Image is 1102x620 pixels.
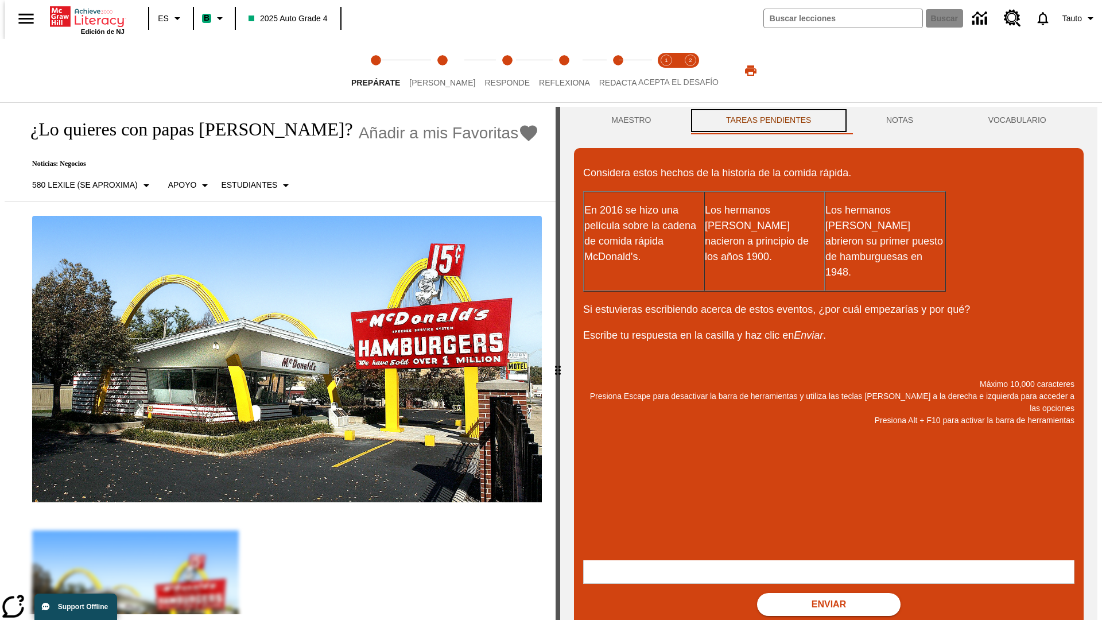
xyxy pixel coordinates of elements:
[400,39,484,102] button: Lee step 2 of 5
[556,107,560,620] div: Pulsa la tecla de intro o la barra espaciadora y luego presiona las flechas de derecha e izquierd...
[583,378,1074,390] p: Máximo 10,000 caracteres
[849,107,951,134] button: NOTAS
[638,77,719,87] span: ACEPTA EL DESAFÍO
[583,302,1074,317] p: Si estuvieras escribiendo acerca de estos eventos, ¿por cuál empezarías y por qué?
[583,414,1074,427] p: Presiona Alt + F10 para activar la barra de herramientas
[674,39,707,102] button: Acepta el desafío contesta step 2 of 2
[50,4,125,35] div: Portada
[599,78,637,87] span: Redacta
[732,60,769,81] button: Imprimir
[965,3,997,34] a: Centro de información
[583,390,1074,414] p: Presiona Escape para desactivar la barra de herramientas y utiliza las teclas [PERSON_NAME] a la ...
[574,107,1084,134] div: Instructional Panel Tabs
[689,107,849,134] button: TAREAS PENDIENTES
[58,603,108,611] span: Support Offline
[650,39,683,102] button: Acepta el desafío lee step 1 of 2
[32,216,542,503] img: Uno de los primeros locales de McDonald's, con el icónico letrero rojo y los arcos amarillos.
[5,9,168,20] body: Máximo 10,000 caracteres Presiona Escape para desactivar la barra de herramientas y utiliza las t...
[168,179,197,191] p: Apoyo
[825,203,945,280] p: Los hermanos [PERSON_NAME] abrieron su primer puesto de hamburguesas en 1948.
[583,328,1074,343] p: Escribe tu respuesta en la casilla y haz clic en .
[359,123,540,143] button: Añadir a mis Favoritas - ¿Lo quieres con papas fritas?
[530,39,599,102] button: Reflexiona step 4 of 5
[351,78,400,87] span: Prepárate
[764,9,922,28] input: Buscar campo
[164,175,217,196] button: Tipo de apoyo, Apoyo
[153,8,189,29] button: Lenguaje: ES, Selecciona un idioma
[32,179,138,191] p: 580 Lexile (Se aproxima)
[590,39,646,102] button: Redacta step 5 of 5
[584,203,704,265] p: En 2016 se hizo una película sobre la cadena de comida rápida McDonald's.
[81,28,125,35] span: Edición de NJ
[794,330,823,341] em: Enviar
[5,107,556,614] div: reading
[950,107,1084,134] button: VOCABULARIO
[249,13,328,25] span: 2025 Auto Grade 4
[1028,3,1058,33] a: Notificaciones
[158,13,169,25] span: ES
[539,78,590,87] span: Reflexiona
[1058,8,1102,29] button: Perfil/Configuración
[689,57,692,63] text: 2
[342,39,409,102] button: Prepárate step 1 of 5
[583,165,1074,181] p: Considera estos hechos de la historia de la comida rápida.
[574,107,689,134] button: Maestro
[18,119,353,140] h1: ¿Lo quieres con papas [PERSON_NAME]?
[560,107,1097,620] div: activity
[204,11,209,25] span: B
[484,78,530,87] span: Responde
[359,124,519,142] span: Añadir a mis Favoritas
[9,2,43,36] button: Abrir el menú lateral
[705,203,824,265] p: Los hermanos [PERSON_NAME] nacieron a principio de los años 1900.
[18,160,539,168] p: Noticias: Negocios
[221,179,277,191] p: Estudiantes
[28,175,158,196] button: Seleccione Lexile, 580 Lexile (Se aproxima)
[475,39,539,102] button: Responde step 3 of 5
[665,57,668,63] text: 1
[34,594,117,620] button: Support Offline
[197,8,231,29] button: Boost El color de la clase es verde menta. Cambiar el color de la clase.
[1062,13,1082,25] span: Tauto
[216,175,297,196] button: Seleccionar estudiante
[409,78,475,87] span: [PERSON_NAME]
[997,3,1028,34] a: Centro de recursos, Se abrirá en una pestaña nueva.
[757,593,901,616] button: Enviar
